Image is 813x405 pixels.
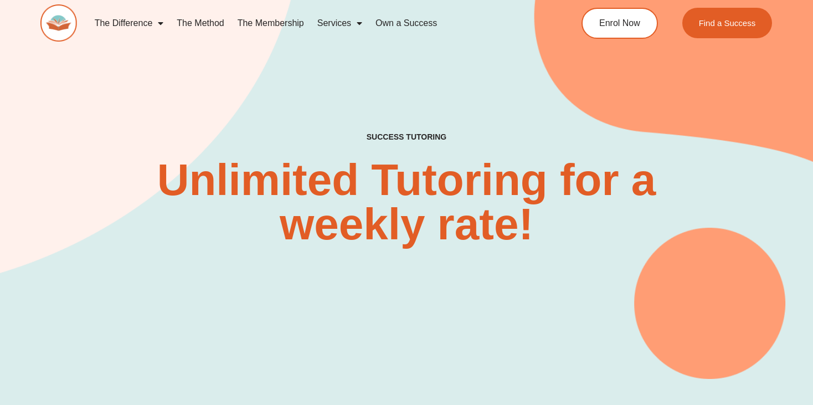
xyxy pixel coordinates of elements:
nav: Menu [88,11,540,36]
a: The Method [170,11,230,36]
h2: Unlimited Tutoring for a weekly rate! [88,158,724,247]
a: Own a Success [369,11,444,36]
a: Services [311,11,369,36]
a: Enrol Now [582,8,658,39]
a: The Difference [88,11,171,36]
span: Find a Success [699,19,756,27]
a: The Membership [231,11,311,36]
span: Enrol Now [599,19,640,28]
h4: SUCCESS TUTORING​ [298,132,514,142]
a: Find a Success [682,8,773,38]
